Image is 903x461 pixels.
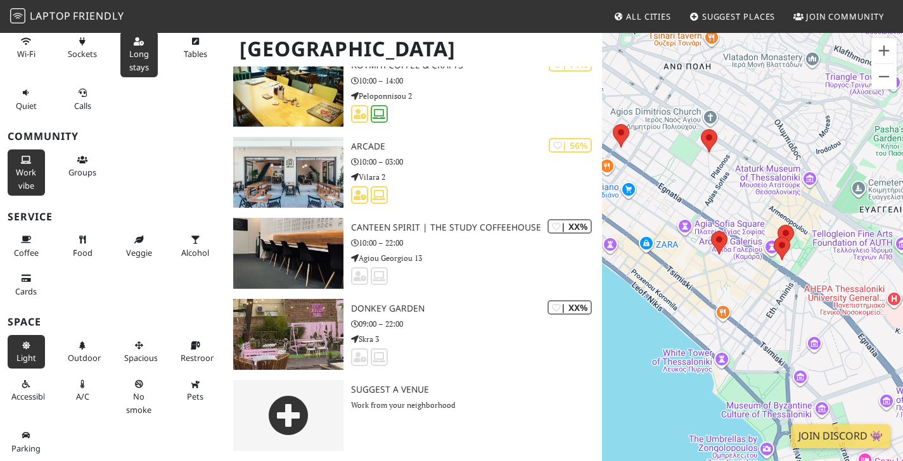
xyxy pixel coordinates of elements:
button: Parking [8,425,45,458]
p: 09:00 – 22:00 [351,318,602,330]
h3: Space [8,316,218,328]
a: LaptopFriendly LaptopFriendly [10,6,124,28]
span: Join Community [806,11,884,22]
button: Quiet [8,82,45,116]
p: Skra 3 [351,333,602,345]
span: Group tables [68,167,96,178]
span: Pet friendly [187,391,203,402]
span: Air conditioned [76,391,89,402]
button: Accessible [8,374,45,407]
button: Cards [8,268,45,301]
div: | XX% [548,219,592,234]
button: Calls [64,82,101,116]
button: Wi-Fi [8,31,45,65]
button: Alcohol [177,229,214,263]
button: Restroom [177,335,214,369]
img: gray-place-d2bdb4477600e061c01bd816cc0f2ef0cfcb1ca9e3ad78868dd16fb2af073a21.png [233,380,343,451]
span: Spacious [124,352,158,363]
span: Power sockets [68,48,97,60]
h3: Service [8,211,218,223]
h3: Suggest a Venue [351,384,602,395]
button: Zoom out [871,64,897,89]
div: | 56% [549,138,592,153]
span: All Cities [626,11,671,22]
span: Credit cards [15,286,37,297]
span: Smoke free [126,391,151,415]
span: Friendly [73,9,124,23]
span: Veggie [126,247,152,258]
span: Laptop [30,9,71,23]
p: Agiou Georgiou 13 [351,252,602,264]
p: Peloponnisou 2 [351,90,602,102]
span: Restroom [181,352,218,363]
button: Outdoor [64,335,101,369]
img: Canteen Spirit | The Study Coffeehouse [233,218,343,289]
span: Accessible [11,391,49,402]
img: LaptopFriendly [10,8,25,23]
a: Suggest Places [684,5,781,28]
button: Tables [177,31,214,65]
p: 10:00 – 03:00 [351,156,602,168]
a: Donkey Garden | XX% Donkey Garden 09:00 – 22:00 Skra 3 [226,299,602,370]
img: Κουμπί Coffee & Crafts [233,56,343,127]
div: | XX% [548,300,592,315]
span: Alcohol [181,247,209,258]
button: Light [8,335,45,369]
a: Canteen Spirit | The Study Coffeehouse | XX% Canteen Spirit | The Study Coffeehouse 10:00 – 22:00... [226,218,602,289]
h3: ARCADE [351,141,602,152]
button: Sockets [64,31,101,65]
h3: Community [8,130,218,142]
p: Vilara 2 [351,171,602,183]
span: Food [73,247,93,258]
span: Quiet [16,100,37,111]
button: Coffee [8,229,45,263]
span: Natural light [16,352,36,363]
button: A/C [64,374,101,407]
span: Suggest Places [702,11,776,22]
a: All Cities [608,5,676,28]
button: Work vibe [8,149,45,196]
span: People working [16,167,36,191]
a: Κουμπί Coffee & Crafts | 71% Κουμπί Coffee & Crafts 10:00 – 14:00 Peloponnisou 2 [226,56,602,127]
h1: [GEOGRAPHIC_DATA] [229,32,599,66]
button: Food [64,229,101,263]
img: Donkey Garden [233,299,343,370]
p: 10:00 – 22:00 [351,237,602,249]
span: Coffee [14,247,39,258]
span: Long stays [129,48,149,72]
a: Join Community [788,5,889,28]
button: Groups [64,149,101,183]
a: ARCADE | 56% ARCADE 10:00 – 03:00 Vilara 2 [226,137,602,208]
button: Veggie [120,229,158,263]
button: Pets [177,374,214,407]
span: Parking [11,443,41,454]
button: No smoke [120,374,158,420]
p: Work from your neighborhood [351,399,602,411]
a: Suggest a Venue Work from your neighborhood [226,380,602,451]
span: Outdoor area [68,352,101,363]
button: Long stays [120,31,158,77]
button: Zoom in [871,38,897,63]
button: Spacious [120,335,158,369]
span: Stable Wi-Fi [17,48,35,60]
h3: Donkey Garden [351,303,602,314]
img: ARCADE [233,137,343,208]
h3: Canteen Spirit | The Study Coffeehouse [351,222,602,233]
span: Work-friendly tables [184,48,207,60]
span: Video/audio calls [74,100,91,111]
